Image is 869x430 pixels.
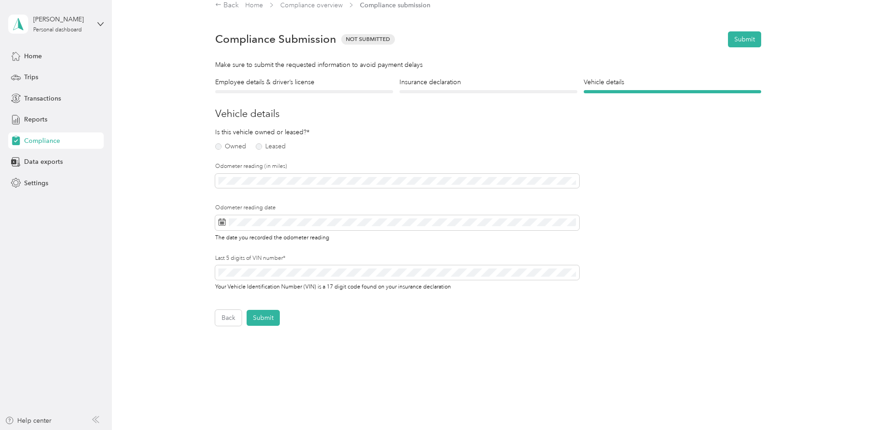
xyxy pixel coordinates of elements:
[215,162,579,171] label: Odometer reading (in miles)
[215,33,336,46] h1: Compliance Submission
[360,0,430,10] span: Compliance submission
[280,1,343,9] a: Compliance overview
[399,77,577,87] h4: Insurance declaration
[215,204,579,212] label: Odometer reading date
[24,136,60,146] span: Compliance
[215,143,246,150] label: Owned
[215,60,761,70] div: Make sure to submit the requested information to avoid payment delays
[24,51,42,61] span: Home
[245,1,263,9] a: Home
[215,310,242,326] button: Back
[33,15,90,24] div: [PERSON_NAME]
[256,143,286,150] label: Leased
[215,233,329,241] span: The date you recorded the odometer reading
[24,115,47,124] span: Reports
[215,254,579,263] label: Last 5 digits of VIN number*
[24,178,48,188] span: Settings
[215,282,451,290] span: Your Vehicle Identification Number (VIN) is a 17 digit code found on your insurance declaration
[215,106,761,121] h3: Vehicle details
[247,310,280,326] button: Submit
[24,157,63,167] span: Data exports
[818,379,869,430] iframe: Everlance-gr Chat Button Frame
[341,34,395,45] span: Not Submitted
[215,77,393,87] h4: Employee details & driver’s license
[728,31,761,47] button: Submit
[5,416,51,425] button: Help center
[33,27,82,33] div: Personal dashboard
[24,94,61,103] span: Transactions
[24,72,38,82] span: Trips
[584,77,762,87] h4: Vehicle details
[215,127,333,137] p: Is this vehicle owned or leased?*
